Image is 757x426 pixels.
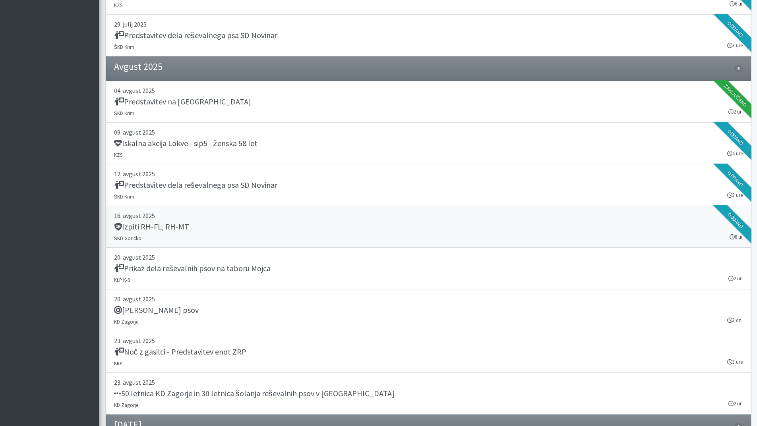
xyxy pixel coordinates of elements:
[114,193,135,200] small: ŠKD Krim
[114,211,743,220] p: 16. avgust 2025
[106,123,751,164] a: 09. avgust 2025 Iskalna akcija Lokve - sip5 - ženska 58 let KZS 4 ure Oddano
[106,15,751,56] a: 29. julij 2025 Predstavitev dela reševalnega psa SD Novinar ŠKD Krim 3 ure Oddano
[114,264,271,273] h5: Prikaz dela reševalnih psov na taboru Mojca
[114,110,135,116] small: ŠKD Krim
[114,360,122,366] small: KRP
[114,61,163,73] h4: Avgust 2025
[114,31,277,40] h5: Predstavitev dela reševalnega psa SD Novinar
[114,336,743,345] p: 23. avgust 2025
[114,277,130,283] small: KLP K-9
[114,139,257,148] h5: Iskalna akcija Lokve - sip5 - ženska 58 let
[106,248,751,289] a: 20. avgust 2025 Prikaz dela reševalnih psov na taboru Mojca KLP K-9 2 uri
[114,389,395,398] h5: 50 letnica KD Zagorje in 30 letnica šolanja reševalnih psov v [GEOGRAPHIC_DATA]
[114,44,135,50] small: ŠKD Krim
[728,275,743,282] small: 2 uri
[114,127,743,137] p: 09. avgust 2025
[114,169,743,179] p: 12. avgust 2025
[114,347,246,357] h5: Noč z gasilci - Predstavitev enot ZRP
[106,331,751,373] a: 23. avgust 2025 Noč z gasilci - Predstavitev enot ZRP KRP 3 ure
[114,318,138,325] small: KD Zagorje
[114,86,743,95] p: 04. avgust 2025
[727,358,743,366] small: 3 ure
[114,97,251,106] h5: Predstavitev na [GEOGRAPHIC_DATA]
[114,152,122,158] small: KZS
[114,294,743,304] p: 20. avgust 2025
[114,305,199,315] h5: [PERSON_NAME] psov
[114,253,743,262] p: 20. avgust 2025
[114,2,122,8] small: KZS
[114,235,142,241] small: ŠKD Goričko
[106,164,751,206] a: 12. avgust 2025 Predstavitev dela reševalnega psa SD Novinar ŠKD Krim 3 ure Oddano
[114,180,277,190] h5: Predstavitev dela reševalnega psa SD Novinar
[728,400,743,407] small: 2 uri
[106,206,751,248] a: 16. avgust 2025 Izpiti RH-FL, RH-MT ŠKD Goričko 8 ur Oddano
[106,81,751,123] a: 04. avgust 2025 Predstavitev na [GEOGRAPHIC_DATA] ŠKD Krim 2 uri Zaključeno
[734,65,742,72] span: 8
[727,316,743,324] small: 3 dni
[106,289,751,331] a: 20. avgust 2025 [PERSON_NAME] psov KD Zagorje 3 dni
[114,222,189,231] h5: Izpiti RH-FL, RH-MT
[114,402,138,408] small: KD Zagorje
[106,373,751,414] a: 23. avgust 2025 50 letnica KD Zagorje in 30 letnica šolanja reševalnih psov v [GEOGRAPHIC_DATA] K...
[114,19,743,29] p: 29. julij 2025
[114,378,743,387] p: 23. avgust 2025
